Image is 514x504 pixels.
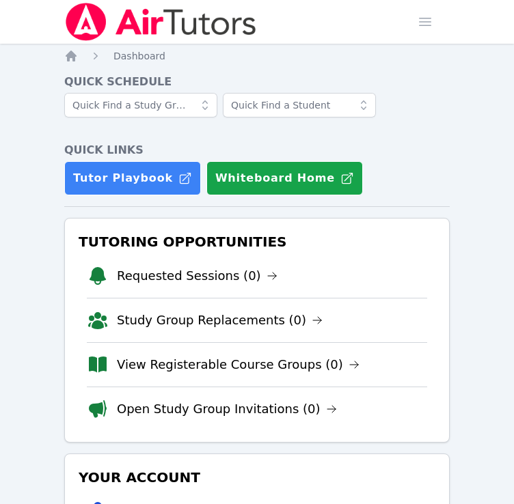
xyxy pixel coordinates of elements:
[64,74,450,90] h4: Quick Schedule
[117,400,337,419] a: Open Study Group Invitations (0)
[64,161,201,195] a: Tutor Playbook
[117,311,323,330] a: Study Group Replacements (0)
[113,49,165,63] a: Dashboard
[64,142,450,158] h4: Quick Links
[76,229,438,254] h3: Tutoring Opportunities
[76,465,438,490] h3: Your Account
[64,3,258,41] img: Air Tutors
[206,161,363,195] button: Whiteboard Home
[64,49,450,63] nav: Breadcrumb
[117,266,278,285] a: Requested Sessions (0)
[117,355,360,374] a: View Registerable Course Groups (0)
[223,93,376,117] input: Quick Find a Student
[64,93,217,117] input: Quick Find a Study Group
[113,51,165,61] span: Dashboard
